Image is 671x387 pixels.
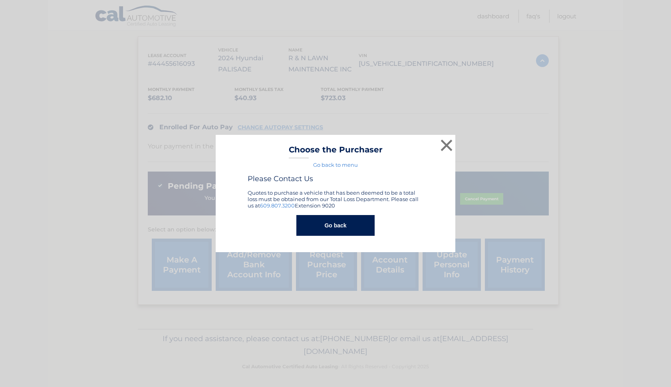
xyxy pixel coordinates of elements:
button: Go back [296,215,374,236]
a: 609.807.3200 [260,202,295,209]
button: × [439,137,455,153]
h3: Choose the Purchaser [289,145,383,159]
a: Go back to menu [313,162,358,168]
div: Quotes to purchase a vehicle that has been deemed to be a total loss must be obtained from our To... [248,174,423,209]
h4: Please Contact Us [248,174,423,183]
